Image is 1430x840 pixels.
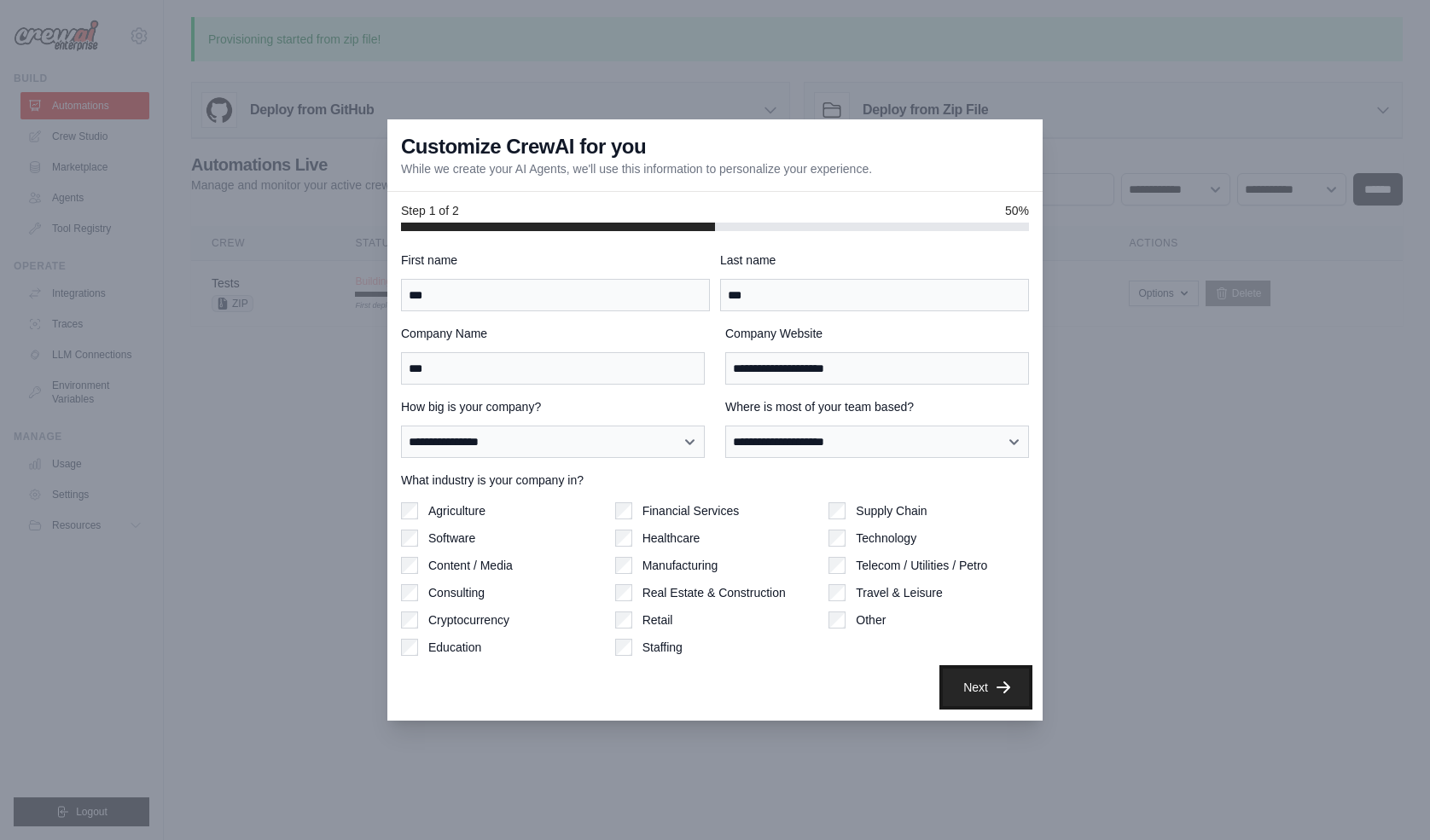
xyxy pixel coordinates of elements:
[943,669,1029,706] button: Next
[642,557,718,574] label: Manufacturing
[856,611,886,629] label: Other
[642,584,786,601] label: Real Estate & Construction
[725,325,1029,342] label: Company Website
[401,325,705,342] label: Company Name
[856,557,987,574] label: Telecom / Utilities / Petro
[428,502,485,519] label: Agriculture
[642,611,673,629] label: Retail
[725,398,1029,415] label: Where is most of your team based?
[720,252,1029,269] label: Last name
[428,530,475,547] label: Software
[401,160,872,177] p: While we create your AI Agents, we'll use this information to personalize your experience.
[401,398,705,415] label: How big is your company?
[428,639,481,656] label: Education
[401,252,710,269] label: First name
[856,530,916,547] label: Technology
[401,472,1029,489] label: What industry is your company in?
[428,584,485,601] label: Consulting
[428,611,509,629] label: Cryptocurrency
[642,639,683,656] label: Staffing
[856,584,942,601] label: Travel & Leisure
[642,502,740,519] label: Financial Services
[428,557,513,574] label: Content / Media
[856,502,927,519] label: Supply Chain
[642,530,700,547] label: Healthcare
[1005,202,1029,219] span: 50%
[401,202,459,219] span: Step 1 of 2
[401,133,646,160] h3: Customize CrewAI for you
